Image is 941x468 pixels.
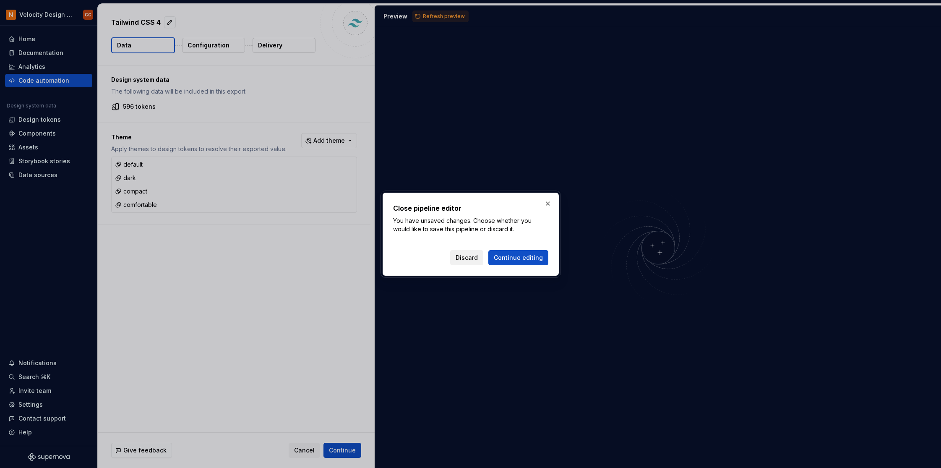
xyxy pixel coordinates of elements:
span: Discard [456,254,478,262]
span: Continue editing [494,254,543,262]
p: You have unsaved changes. Choose whether you would like to save this pipeline or discard it. [393,217,548,233]
h2: Close pipeline editor [393,203,548,213]
button: Continue editing [488,250,548,265]
button: Discard [450,250,483,265]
